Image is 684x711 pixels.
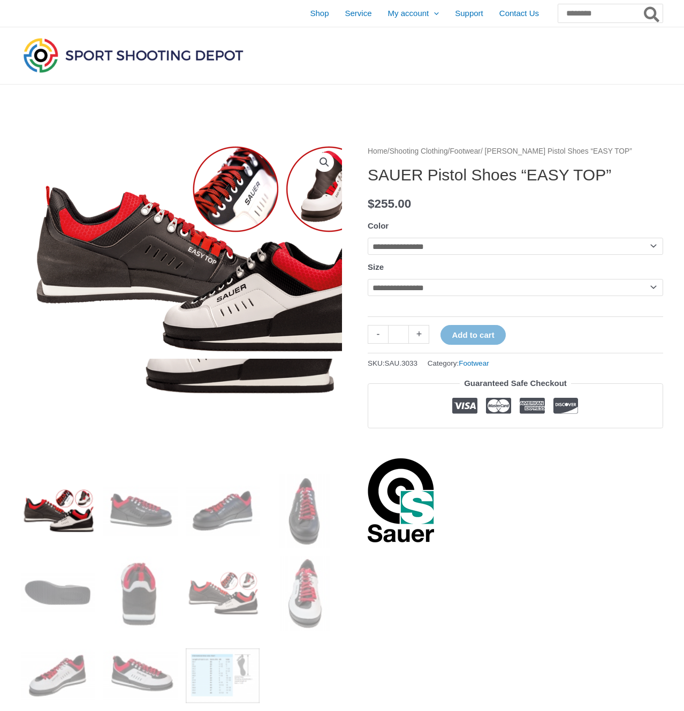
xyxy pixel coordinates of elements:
img: Sport Shooting Depot [21,35,246,75]
span: SAU.3033 [385,359,418,367]
bdi: 255.00 [368,197,411,210]
button: Add to cart [440,325,505,345]
img: SAUER Pistol Shoes "EASY TOP" [21,474,95,548]
button: Search [642,4,663,22]
a: + [409,325,429,344]
img: SAUER Pistol Shoes "EASY TOP" - Image 4 [268,474,342,548]
iframe: Customer reviews powered by Trustpilot [368,436,663,449]
span: $ [368,197,375,210]
h1: SAUER Pistol Shoes “EASY TOP” [368,165,663,185]
img: SAUER Pistol Shoes "EASY TOP" [186,556,260,631]
a: Footwear [450,147,481,155]
input: Product quantity [388,325,409,344]
span: SKU: [368,357,417,370]
a: Shooting Clothing [390,147,448,155]
img: SAUER Pistol Shoes "EASY TOP" - Image 3 [186,474,260,548]
label: Size [368,262,384,271]
nav: Breadcrumb [368,145,663,158]
img: SAUER Pistol Shoes "EASY TOP" - Image 5 [21,556,95,631]
img: SAUER Pistol Shoes "EASY TOP" - Image 8 [268,556,342,631]
a: - [368,325,388,344]
a: Home [368,147,387,155]
img: SAUER Pistol Shoes "EASY TOP" - Image 2 [103,474,178,548]
label: Color [368,221,389,230]
img: SAUER Pistol Shoes "EASY TOP" - Image 6 [103,556,178,631]
span: Category: [428,357,489,370]
legend: Guaranteed Safe Checkout [460,376,571,391]
a: View full-screen image gallery [315,153,334,172]
a: Sauer Shooting Sportswear [368,457,435,543]
a: Footwear [459,359,489,367]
